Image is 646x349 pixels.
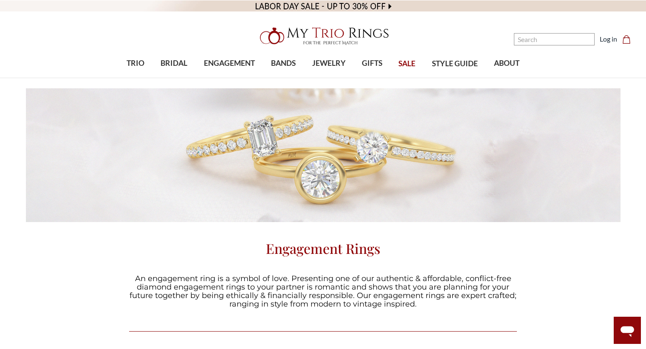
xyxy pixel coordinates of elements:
[279,77,288,78] button: submenu toggle
[304,50,353,77] a: JEWELRY
[368,77,376,78] button: submenu toggle
[187,23,459,50] a: My Trio Rings
[225,77,234,78] button: submenu toggle
[600,34,617,44] a: Log in
[362,58,382,69] span: GIFTS
[271,58,296,69] span: BANDS
[152,50,195,77] a: BRIDAL
[324,77,333,78] button: submenu toggle
[130,274,516,309] span: An engagement ring is a symbol of love. Presenting one of our authentic & affordable, conflict-fr...
[622,34,636,44] a: Cart with 0 items
[196,50,263,77] a: ENGAGEMENT
[204,58,255,69] span: ENGAGEMENT
[312,58,346,69] span: JEWELRY
[432,58,478,69] span: STYLE GUIDE
[170,77,178,78] button: submenu toggle
[131,77,140,78] button: submenu toggle
[127,58,144,69] span: TRIO
[255,23,391,50] img: My Trio Rings
[26,88,621,222] img: Engagement Rings - MyTrioRings
[622,35,631,44] svg: cart.cart_preview
[423,50,485,78] a: STYLE GUIDE
[514,33,595,45] input: Search
[161,58,187,69] span: BRIDAL
[390,50,423,78] a: SALE
[263,50,304,77] a: BANDS
[398,58,415,69] span: SALE
[354,50,390,77] a: GIFTS
[118,50,152,77] a: TRIO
